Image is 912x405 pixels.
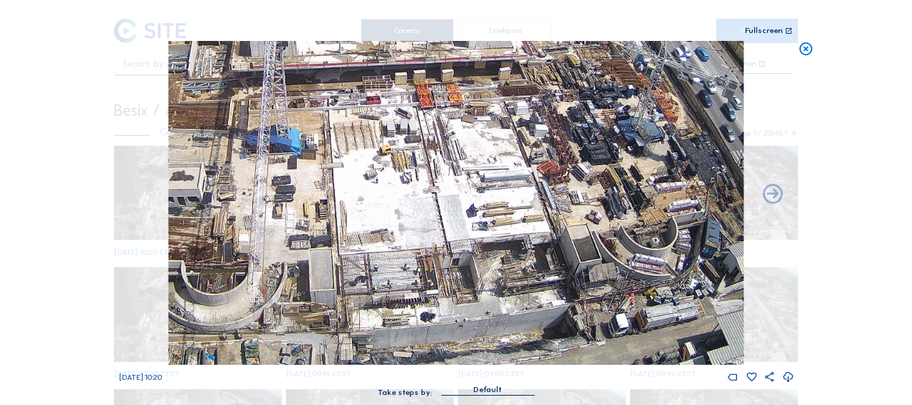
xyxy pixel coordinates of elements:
img: Image [168,41,744,365]
div: Default [473,383,502,396]
div: Default [441,383,534,395]
div: Take steps by: [378,388,432,396]
i: Back [761,183,784,207]
div: Fullscreen [745,27,783,35]
span: [DATE] 10:20 [119,373,162,382]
